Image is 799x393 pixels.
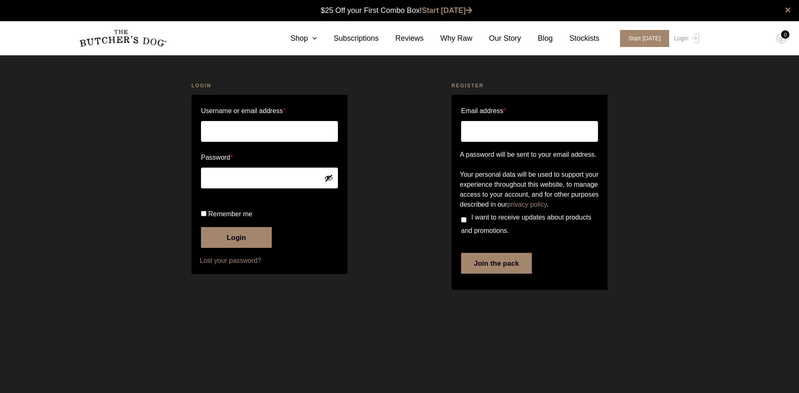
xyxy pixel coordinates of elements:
a: close [785,5,791,15]
a: Why Raw [424,33,472,44]
input: I want to receive updates about products and promotions. [461,217,466,222]
h2: Register [452,82,608,90]
input: Remember me [201,211,206,216]
a: privacy policy [507,201,547,208]
img: TBD_Cart-Empty.png [776,33,787,44]
a: Reviews [379,33,424,44]
a: Login [672,30,699,47]
button: Login [201,227,272,248]
h2: Login [191,82,347,90]
div: 0 [781,30,789,39]
a: Start [DATE] [422,6,473,15]
a: Shop [274,33,317,44]
label: Username or email address [201,104,338,118]
p: Your personal data will be used to support your experience throughout this website, to manage acc... [460,170,599,210]
a: Our Story [472,33,521,44]
label: Email address [461,104,506,118]
p: A password will be sent to your email address. [460,150,599,160]
button: Join the pack [461,253,532,274]
a: Subscriptions [317,33,379,44]
a: Stockists [553,33,599,44]
a: Blog [521,33,553,44]
span: I want to receive updates about products and promotions. [461,214,591,234]
label: Password [201,151,338,164]
a: Start [DATE] [612,30,672,47]
a: Lost your password? [200,256,339,266]
button: Show password [324,173,333,183]
span: Start [DATE] [620,30,669,47]
span: Remember me [208,210,252,218]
